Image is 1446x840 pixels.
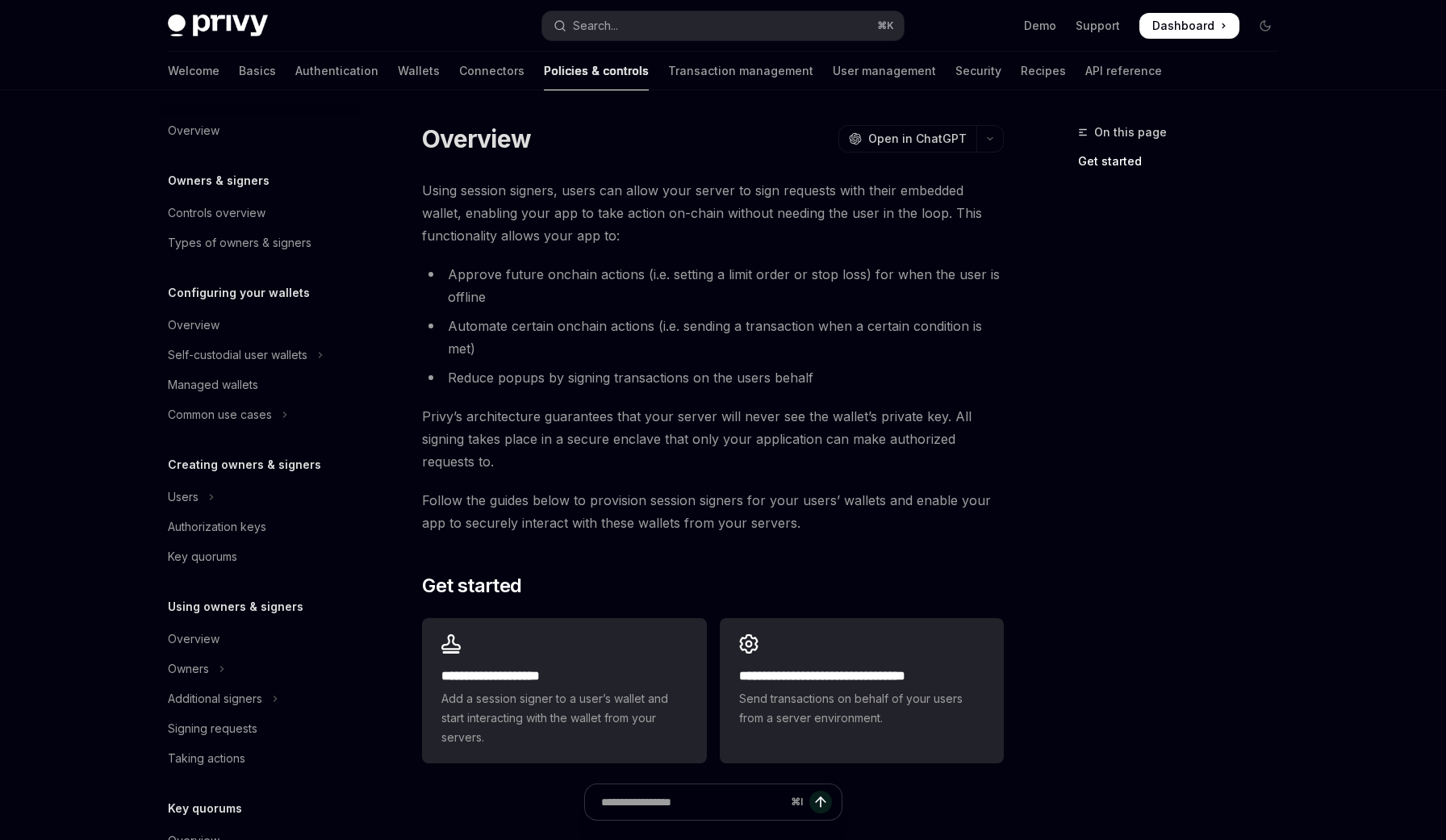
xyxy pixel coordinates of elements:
div: Authorization keys [168,517,266,537]
div: Taking actions [168,749,245,768]
a: Authorization keys [155,512,361,541]
div: Additional signers [168,689,262,708]
span: Get started [422,573,521,599]
a: Policies & controls [544,52,649,90]
h5: Owners & signers [168,171,270,190]
div: Common use cases [168,405,272,424]
a: Key quorums [155,542,361,571]
a: Recipes [1021,52,1066,90]
a: Overview [155,116,361,145]
button: Send message [809,791,832,813]
span: Dashboard [1152,18,1214,34]
button: Open search [542,11,904,40]
a: Demo [1024,18,1056,34]
a: Support [1076,18,1120,34]
a: Basics [239,52,276,90]
a: Managed wallets [155,370,361,399]
li: Automate certain onchain actions (i.e. sending a transaction when a certain condition is met) [422,315,1004,360]
a: Controls overview [155,199,361,228]
li: Reduce popups by signing transactions on the users behalf [422,366,1004,389]
button: Toggle Self-custodial user wallets section [155,341,361,370]
h5: Key quorums [168,799,242,818]
div: Managed wallets [168,375,258,395]
div: Overview [168,316,219,335]
div: Owners [168,659,209,679]
a: Types of owners & signers [155,228,361,257]
span: Open in ChatGPT [868,131,967,147]
div: Types of owners & signers [168,233,311,253]
div: Self-custodial user wallets [168,345,307,365]
div: Controls overview [168,203,265,223]
div: Overview [168,629,219,649]
span: Using session signers, users can allow your server to sign requests with their embedded wallet, e... [422,179,1004,247]
a: Get started [1078,148,1291,174]
a: Connectors [459,52,524,90]
div: Signing requests [168,719,257,738]
a: API reference [1085,52,1162,90]
span: Add a session signer to a user’s wallet and start interacting with the wallet from your servers. [441,689,687,747]
h5: Configuring your wallets [168,283,310,303]
a: Overview [155,311,361,340]
span: Privy’s architecture guarantees that your server will never see the wallet’s private key. All sig... [422,405,1004,473]
a: Overview [155,625,361,654]
a: Taking actions [155,744,361,773]
a: **** **** **** *****Add a session signer to a user’s wallet and start interacting with the wallet... [422,618,706,763]
button: Open in ChatGPT [838,125,976,153]
a: Security [955,52,1001,90]
div: Users [168,487,199,507]
button: Toggle Owners section [155,654,361,683]
span: ⌘ K [877,19,894,32]
a: Wallets [398,52,440,90]
div: Overview [168,121,219,140]
span: On this page [1094,123,1167,142]
button: Toggle Users section [155,483,361,512]
h5: Creating owners & signers [168,455,321,474]
span: Follow the guides below to provision session signers for your users’ wallets and enable your app ... [422,489,1004,534]
h5: Using owners & signers [168,597,303,616]
a: Dashboard [1139,13,1239,39]
a: User management [833,52,936,90]
a: Welcome [168,52,219,90]
button: Toggle Common use cases section [155,400,361,429]
span: Send transactions on behalf of your users from a server environment. [739,689,984,728]
input: Ask a question... [601,784,784,820]
img: dark logo [168,15,268,37]
div: Key quorums [168,547,237,566]
a: Transaction management [668,52,813,90]
a: Signing requests [155,714,361,743]
button: Toggle Additional signers section [155,684,361,713]
a: Authentication [295,52,378,90]
li: Approve future onchain actions (i.e. setting a limit order or stop loss) for when the user is off... [422,263,1004,308]
h1: Overview [422,124,531,153]
div: Search... [573,16,618,36]
button: Toggle dark mode [1252,13,1278,39]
